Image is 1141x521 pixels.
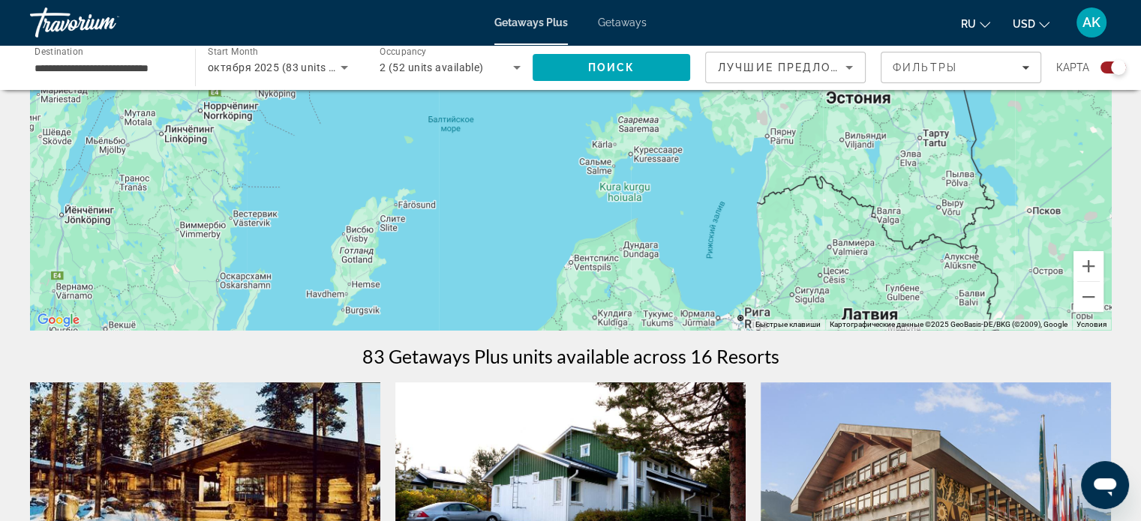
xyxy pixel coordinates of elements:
button: Change language [961,13,990,34]
a: Getaways [598,16,647,28]
a: Условия (ссылка откроется в новой вкладке) [1076,320,1106,328]
button: User Menu [1072,7,1111,38]
input: Select destination [35,59,176,77]
a: Getaways Plus [494,16,568,28]
span: Картографические данные ©2025 GeoBasis-DE/BKG (©2009), Google [830,320,1067,328]
button: Filters [881,52,1041,83]
button: Увеличить [1073,251,1103,281]
span: Occupancy [380,46,427,57]
iframe: Кнопка запуска окна обмена сообщениями [1081,461,1129,509]
span: Destination [35,46,83,56]
button: Быстрые клавиши [755,319,821,330]
span: карта [1056,57,1089,78]
mat-select: Sort by [718,58,853,76]
span: Лучшие предложения [718,61,878,73]
span: Start Month [208,46,258,57]
span: 2 (52 units available) [380,61,484,73]
span: октября 2025 (83 units available) [208,61,377,73]
a: Открыть эту область в Google Картах (в новом окне) [34,310,83,330]
span: ru [961,18,976,30]
span: USD [1013,18,1035,30]
button: Уменьшить [1073,282,1103,312]
h1: 83 Getaways Plus units available across 16 Resorts [362,345,779,367]
a: Travorium [30,3,180,42]
button: Change currency [1013,13,1049,34]
button: Search [533,54,690,81]
span: Поиск [588,61,635,73]
span: AK [1082,15,1100,30]
span: Фильтры [893,61,957,73]
img: Google [34,310,83,330]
